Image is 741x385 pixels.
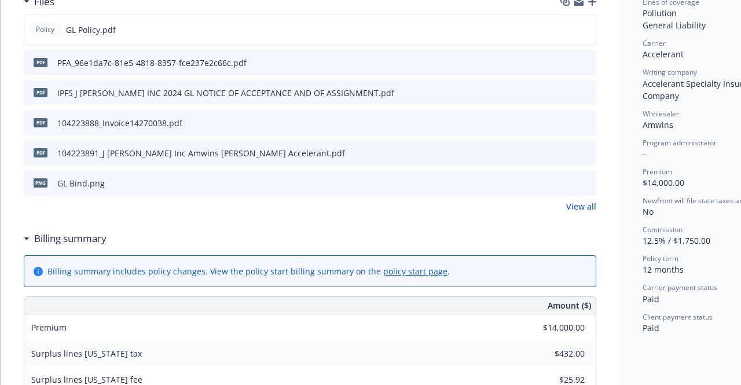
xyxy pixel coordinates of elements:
span: Amount ($) [548,299,591,311]
span: Client payment status [643,312,713,322]
span: Amwins [643,119,673,130]
span: png [34,178,47,187]
div: Billing summary includes policy changes. View the policy start billing summary on the . [47,265,450,277]
div: GL Bind.png [57,177,105,189]
a: View all [566,200,596,212]
div: 104223891_J [PERSON_NAME] Inc Amwins [PERSON_NAME] Accelerant.pdf [57,147,345,159]
span: pdf [34,88,47,97]
button: download file [563,177,572,189]
button: preview file [581,87,592,99]
span: Carrier payment status [643,283,717,292]
span: pdf [34,58,47,67]
span: Surplus lines [US_STATE] tax [31,348,142,359]
a: policy start page [383,266,447,277]
span: Paid [643,294,659,305]
button: preview file [581,117,592,129]
span: Policy [34,24,57,35]
span: pdf [34,148,47,157]
span: Premium [643,167,672,177]
span: Commission [643,225,683,234]
button: preview file [581,24,591,36]
span: - [643,148,645,159]
span: 12 months [643,264,684,275]
span: 12.5% / $1,750.00 [643,235,710,246]
h3: Billing summary [34,231,107,246]
span: Paid [643,322,659,333]
button: download file [563,57,572,69]
div: 104223888_Invoice14270038.pdf [57,117,182,129]
div: PFA_96e1da7c-81e5-4818-8357-fce237e2c66c.pdf [57,57,247,69]
span: Wholesaler [643,109,679,119]
span: Policy term [643,254,678,263]
button: preview file [581,177,592,189]
button: download file [562,24,571,36]
input: 0.00 [516,345,592,362]
input: 0.00 [516,319,592,336]
div: Billing summary [24,231,107,246]
span: $14,000.00 [643,177,684,188]
button: download file [563,117,572,129]
span: Accelerant [643,49,684,60]
button: preview file [581,147,592,159]
div: IPFS J [PERSON_NAME] INC 2024 GL NOTICE OF ACCEPTANCE AND OF ASSIGNMENT.pdf [57,87,394,99]
span: pdf [34,118,47,127]
span: GL Policy.pdf [66,24,116,36]
button: download file [563,147,572,159]
button: preview file [581,57,592,69]
span: Carrier [643,38,666,48]
span: No [643,206,654,217]
span: Program administrator [643,138,717,148]
button: download file [563,87,572,99]
span: Writing company [643,67,697,77]
span: Surplus lines [US_STATE] fee [31,374,142,385]
span: Premium [31,322,67,333]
